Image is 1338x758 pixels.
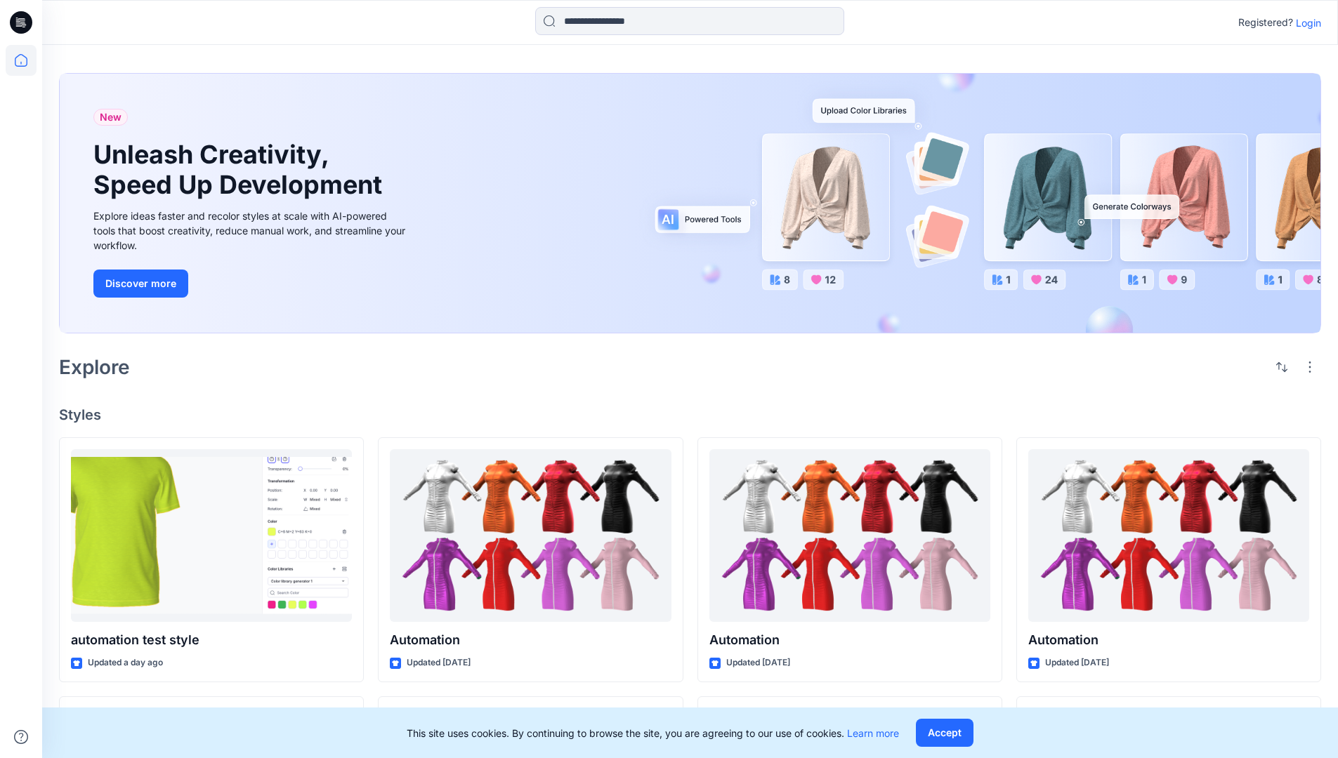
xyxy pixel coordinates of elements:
[709,449,990,623] a: Automation
[71,449,352,623] a: automation test style
[1238,14,1293,31] p: Registered?
[1028,449,1309,623] a: Automation
[100,109,122,126] span: New
[88,656,163,670] p: Updated a day ago
[59,406,1321,423] h4: Styles
[1028,630,1309,650] p: Automation
[59,356,130,378] h2: Explore
[390,630,671,650] p: Automation
[407,656,471,670] p: Updated [DATE]
[71,630,352,650] p: automation test style
[726,656,790,670] p: Updated [DATE]
[93,270,409,298] a: Discover more
[916,719,973,747] button: Accept
[93,270,188,298] button: Discover more
[407,726,899,740] p: This site uses cookies. By continuing to browse the site, you are agreeing to our use of cookies.
[847,727,899,739] a: Learn more
[93,208,409,253] div: Explore ideas faster and recolor styles at scale with AI-powered tools that boost creativity, red...
[93,140,388,200] h1: Unleash Creativity, Speed Up Development
[390,449,671,623] a: Automation
[1296,15,1321,30] p: Login
[709,630,990,650] p: Automation
[1045,656,1109,670] p: Updated [DATE]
